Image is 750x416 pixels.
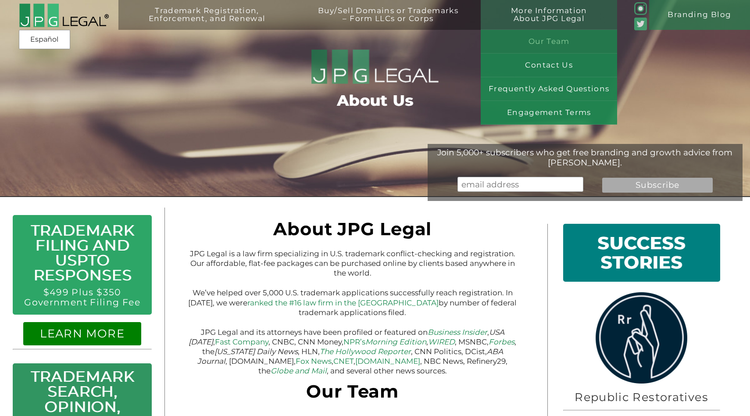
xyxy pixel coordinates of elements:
a: WIRED [428,337,455,346]
div: Join 5,000+ subscribers who get free branding and growth advice from [PERSON_NAME]. [428,147,743,168]
em: USA [DATE] [189,328,504,346]
a: More InformationAbout JPG Legal [489,7,610,36]
a: Globe and Mail [271,366,327,375]
span: Republic Restoratives [575,390,708,404]
img: Twitter_Social_Icon_Rounded_Square_Color-mid-green3-90.png [634,18,646,30]
a: Engagement Terms [481,101,617,125]
a: Buy/Sell Domains or Trademarks– Form LLCs or Corps [296,7,481,36]
a: Contact Us [481,54,617,77]
h1: About JPG Legal [187,224,517,239]
a: CNET [333,357,354,366]
em: ABA Journal [197,347,503,366]
h1: SUCCESS STORIES [571,231,713,274]
h1: Our Team [187,386,517,401]
a: Español [21,32,68,47]
input: email address [457,177,583,192]
a: $499 Plus $350 Government Filing Fee [24,287,140,308]
a: Fast Company [215,337,268,346]
img: glyph-logo_May2016-green3-90.png [634,2,646,14]
a: ranked the #16 law firm in the [GEOGRAPHIC_DATA] [247,298,439,307]
a: The Hollywood Reporter [320,347,411,356]
a: Frequently Asked Questions [481,77,617,101]
em: [US_STATE] Daily News [214,347,298,356]
a: LEARN MORE [40,326,125,340]
a: Fox News [296,357,332,366]
a: Trademark Registration,Enforcement, and Renewal [126,7,288,36]
p: JPG Legal and its attorneys have been profiled or featured on , , , CNBC, CNN Money, , , MSNBC, ,... [187,327,517,376]
p: We’ve helped over 5,000 U.S. trademark applications successfully reach registration. In [DATE], w... [187,288,517,317]
a: Business Insider [428,328,487,337]
img: rrlogo.png [593,292,690,384]
a: [DOMAIN_NAME] [355,357,420,366]
p: JPG Legal is a law firm specializing in U.S. trademark conflict-checking and registration. Our af... [187,249,517,278]
a: Trademark Filing and USPTO Responses [31,221,134,285]
a: Our Team [481,30,617,54]
em: Morning Edition [365,337,426,346]
a: NPR’sMorning Edition [343,337,426,346]
input: Subscribe [602,178,712,193]
a: Forbes [489,337,514,346]
img: 2016-logo-black-letters-3-r.png [19,3,109,28]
